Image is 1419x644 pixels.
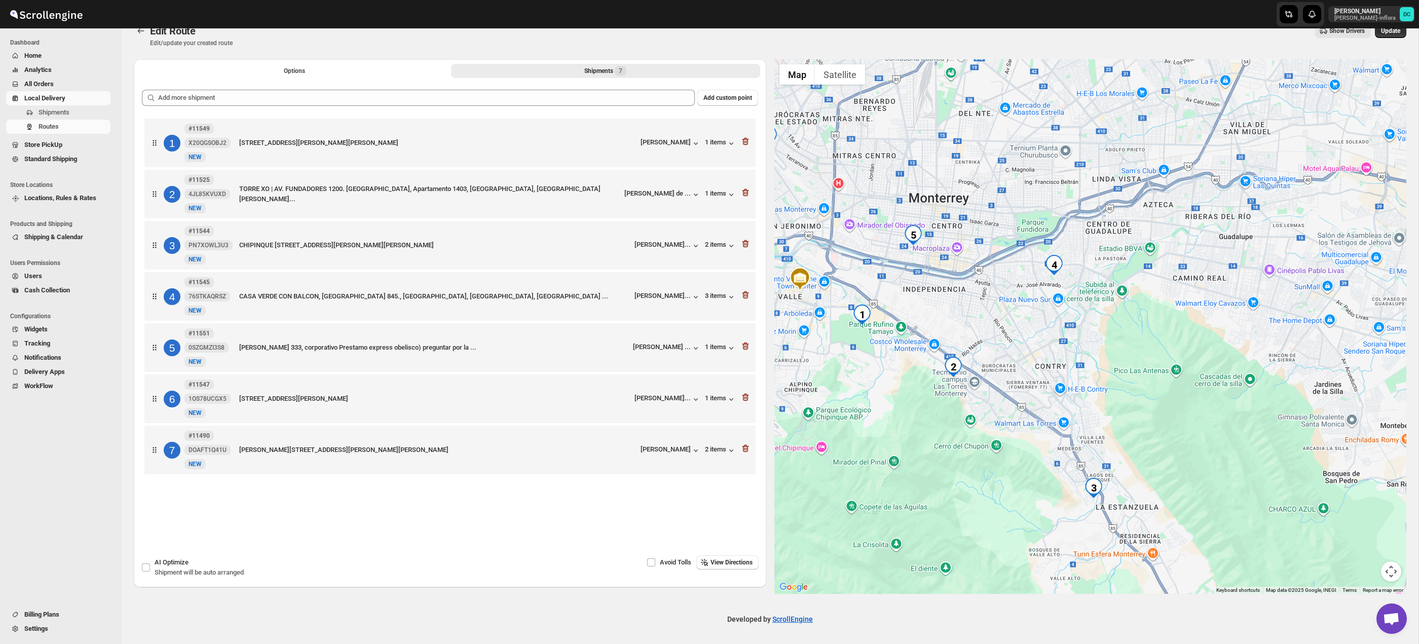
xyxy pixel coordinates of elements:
[189,344,225,352] span: 0SZGMZI3S8
[189,292,226,300] span: 76STKAQRSZ
[189,330,210,337] b: #11551
[703,94,752,102] span: Add custom point
[696,555,759,570] button: View Directions
[155,569,244,576] span: Shipment will be auto arranged
[1403,11,1410,18] text: DC
[164,339,180,356] div: 5
[239,184,620,204] div: TORRE XO | AV. FUNDADORES 1200. [GEOGRAPHIC_DATA], Apartamento 1403, [GEOGRAPHIC_DATA], [GEOGRAPH...
[239,138,637,148] div: [STREET_ADDRESS][PERSON_NAME][PERSON_NAME]
[10,181,115,189] span: Store Locations
[284,67,305,75] span: Options
[144,323,756,372] div: 5#115510SZGMZI3S8NewNEW[PERSON_NAME] 333, corporativo Prestamo express obelisco) preguntar por la...
[144,221,756,270] div: 3#11544PN7XOWL3U3NewNEWCHIPINQUE [STREET_ADDRESS][PERSON_NAME][PERSON_NAME][PERSON_NAME]...2 items
[1084,478,1104,498] div: 3
[239,445,637,455] div: [PERSON_NAME][STREET_ADDRESS][PERSON_NAME][PERSON_NAME]
[24,272,42,280] span: Users
[1216,587,1260,594] button: Keyboard shortcuts
[705,343,736,353] button: 1 items
[634,394,701,404] button: [PERSON_NAME]...
[777,581,810,594] a: Open this area in Google Maps (opens a new window)
[189,154,202,161] span: NEW
[189,205,202,212] span: NEW
[1400,7,1414,21] span: DAVID CORONADO
[24,354,61,361] span: Notifications
[1266,587,1336,593] span: Map data ©2025 Google, INEGI
[24,94,65,102] span: Local Delivery
[144,374,756,423] div: 6#115471OS78UCGX5NewNEW[STREET_ADDRESS][PERSON_NAME][PERSON_NAME]...1 items
[633,343,701,353] button: [PERSON_NAME] ...
[189,190,226,198] span: 4JL85KVUXD
[6,379,110,393] button: WorkFlow
[1334,7,1396,15] p: [PERSON_NAME]
[624,190,701,200] button: [PERSON_NAME] de ...
[6,77,110,91] button: All Orders
[134,82,766,494] div: Selected Shipments
[711,558,753,566] span: View Directions
[10,259,115,267] span: Users Permissions
[705,138,736,148] button: 1 items
[189,176,210,183] b: #11525
[634,394,691,402] div: [PERSON_NAME]...
[150,25,196,37] span: Edit Route
[189,409,202,416] span: NEW
[239,240,630,250] div: CHIPINQUE [STREET_ADDRESS][PERSON_NAME][PERSON_NAME]
[633,343,691,351] div: [PERSON_NAME] ...
[697,90,758,106] button: Add custom point
[39,108,69,116] span: Shipments
[24,80,54,88] span: All Orders
[164,442,180,459] div: 7
[24,233,83,241] span: Shipping & Calendar
[705,445,736,456] button: 2 items
[189,461,202,468] span: NEW
[641,138,701,148] div: [PERSON_NAME]
[189,307,202,314] span: NEW
[727,614,813,624] p: Developed by
[24,382,53,390] span: WorkFlow
[6,351,110,365] button: Notifications
[6,105,110,120] button: Shipments
[155,558,189,566] span: AI Optimize
[164,391,180,407] div: 6
[1334,15,1396,21] p: [PERSON_NAME]-inflora
[451,64,760,78] button: Selected Shipments
[150,39,233,47] p: Edit/update your created route
[1342,587,1357,593] a: Terms
[705,190,736,200] button: 1 items
[6,191,110,205] button: Locations, Rules & Rates
[779,64,815,85] button: Show street map
[777,581,810,594] img: Google
[6,283,110,297] button: Cash Collection
[619,67,622,75] span: 7
[6,336,110,351] button: Tracking
[164,237,180,254] div: 3
[189,125,210,132] b: #11549
[164,135,180,151] div: 1
[705,292,736,302] button: 3 items
[641,445,701,456] div: [PERSON_NAME]
[6,608,110,622] button: Billing Plans
[164,288,180,305] div: 4
[943,357,963,377] div: 2
[144,170,756,218] div: 2#115254JL85KVUXDNewNEWTORRE XO | AV. FUNDADORES 1200. [GEOGRAPHIC_DATA], Apartamento 1403, [GEOG...
[239,394,630,404] div: [STREET_ADDRESS][PERSON_NAME]
[584,66,626,76] div: Shipments
[24,286,70,294] span: Cash Collection
[140,64,449,78] button: All Route Options
[772,615,813,623] a: ScrollEngine
[24,155,77,163] span: Standard Shipping
[164,186,180,203] div: 2
[1329,27,1365,35] span: Show Drivers
[39,123,59,130] span: Routes
[1315,24,1371,38] button: Show Drivers
[1044,255,1064,275] div: 4
[1376,603,1407,634] a: Open chat
[189,139,227,147] span: X20QGSOBJ2
[10,39,115,47] span: Dashboard
[634,241,691,248] div: [PERSON_NAME]...
[189,279,210,286] b: #11545
[239,291,630,301] div: CASA VERDE CON BALCON, [GEOGRAPHIC_DATA] 845., [GEOGRAPHIC_DATA], [GEOGRAPHIC_DATA], [GEOGRAPHIC_...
